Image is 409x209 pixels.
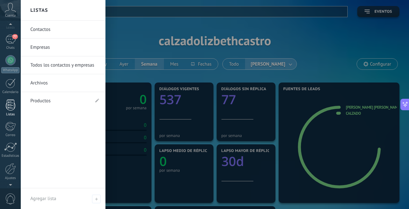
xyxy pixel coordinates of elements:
[30,0,48,20] h2: Listas
[1,67,19,73] div: WhatsApp
[30,196,56,202] span: Agregar lista
[30,56,99,74] a: Todos los contactos y empresas
[30,21,99,39] a: Contactos
[92,195,101,203] span: Agregar lista
[1,112,20,117] div: Listas
[1,46,20,50] div: Chats
[30,92,89,110] a: Productos
[30,39,99,56] a: Empresas
[1,154,20,158] div: Estadísticas
[1,133,20,137] div: Correo
[1,90,20,94] div: Calendario
[5,14,16,18] span: Cuenta
[1,176,20,180] div: Ajustes
[30,74,99,92] a: Archivos
[12,34,18,39] span: 77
